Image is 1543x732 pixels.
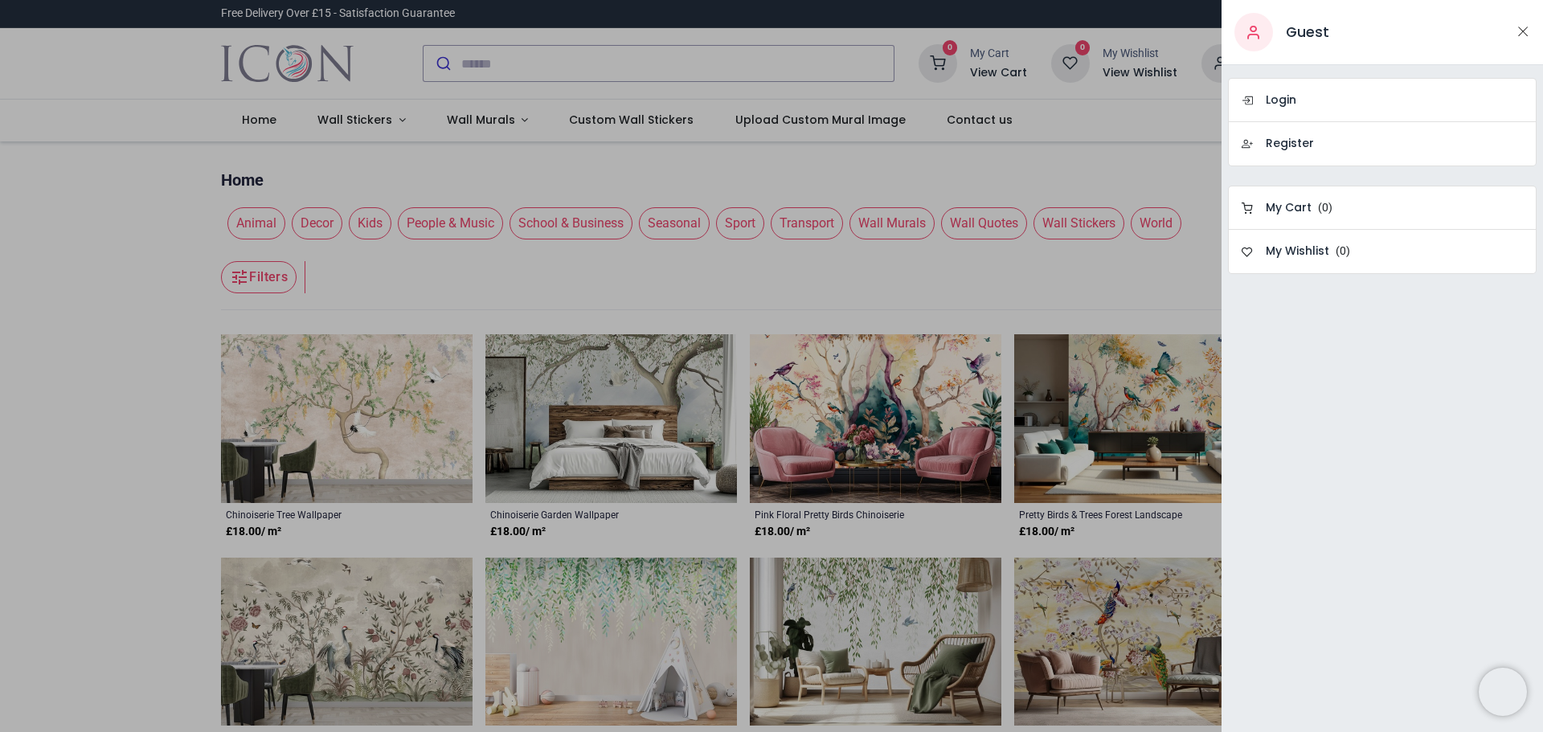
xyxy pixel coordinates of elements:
span: 0 [1340,244,1346,257]
a: Register [1228,122,1537,166]
span: ( ) [1336,243,1350,260]
span: 0 [1322,201,1328,214]
a: My Wishlist (0) [1228,230,1537,274]
iframe: Brevo live chat [1479,668,1527,716]
h6: Login [1266,92,1296,108]
a: My Cart (0) [1228,186,1537,230]
h6: My Cart [1266,200,1312,216]
h5: Guest [1286,22,1329,43]
h6: Register [1266,136,1314,152]
button: Close [1516,22,1530,42]
h6: My Wishlist [1266,243,1329,260]
span: ( ) [1318,200,1332,216]
a: Login [1228,78,1537,122]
